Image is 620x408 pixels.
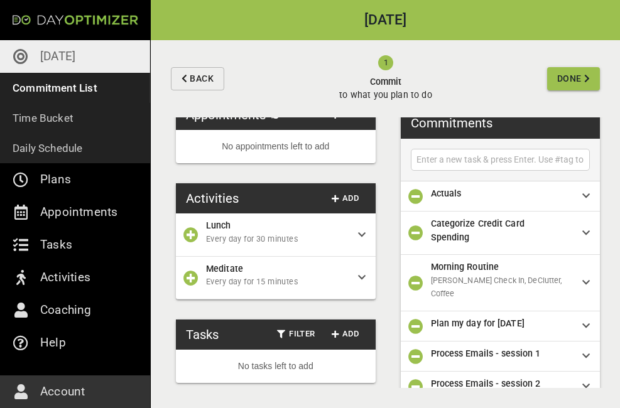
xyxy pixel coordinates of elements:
[339,75,432,89] span: Commit
[186,325,219,344] h3: Tasks
[401,212,601,255] div: Categorize Credit Card Spending
[171,67,224,90] button: Back
[401,255,601,311] div: Morning Routine[PERSON_NAME] Check In, DeClutter, Coffee
[40,46,75,67] p: [DATE]
[330,327,361,341] span: Add
[401,341,601,372] div: Process Emails - session 1
[339,89,432,102] p: to what you plan to do
[383,58,388,67] text: 1
[151,13,620,28] h2: [DATE]
[40,235,72,255] p: Tasks
[176,257,376,299] div: MeditateEvery day for 15 minutes
[557,71,582,87] span: Done
[40,267,90,287] p: Activities
[190,71,214,87] span: Back
[431,188,462,198] span: Actuals
[431,318,525,328] span: Plan my day for [DATE]
[431,378,541,389] span: Process Emails - session 2
[330,191,361,206] span: Add
[40,300,92,320] p: Coaching
[547,67,600,90] button: Done
[206,220,231,230] span: Lunch
[229,40,542,117] button: Committo what you plan to do
[411,114,492,132] h3: Commitments
[206,276,348,289] span: Every day for 15 minutes
[40,333,66,353] p: Help
[13,79,97,97] p: Commitment List
[431,276,562,298] span: [PERSON_NAME] Check In, DeClutter, Coffee
[272,325,320,344] button: Filter
[13,109,73,127] p: Time Bucket
[13,15,138,25] img: Day Optimizer
[176,130,376,163] li: No appointments left to add
[414,152,587,168] input: Enter a new task & press Enter. Use #tag to add tags.
[401,372,601,402] div: Process Emails - session 2
[325,325,366,344] button: Add
[13,139,83,157] p: Daily Schedule
[206,233,348,246] span: Every day for 30 minutes
[325,189,366,208] button: Add
[277,327,315,341] span: Filter
[401,311,601,341] div: Plan my day for [DATE]
[186,189,239,208] h3: Activities
[431,218,525,242] span: Categorize Credit Card Spending
[40,169,71,190] p: Plans
[401,181,601,212] div: Actuals
[176,350,376,383] li: No tasks left to add
[40,202,117,222] p: Appointments
[176,213,376,256] div: LunchEvery day for 30 minutes
[40,382,85,402] p: Account
[431,262,499,272] span: Morning Routine
[206,264,243,274] span: Meditate
[431,348,541,358] span: Process Emails - session 1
